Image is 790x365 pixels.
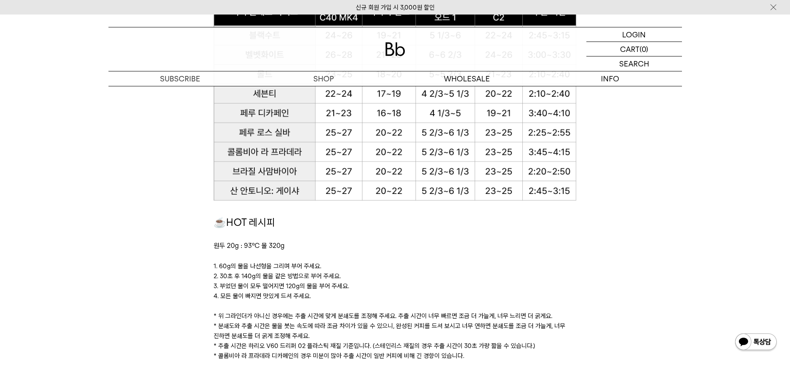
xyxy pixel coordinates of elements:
p: (0) [640,42,648,56]
p: INFO [539,71,682,86]
a: LOGIN [586,27,682,42]
a: SHOP [252,71,395,86]
p: * 추출 시간은 하리오 V60 드리퍼 02 플라스틱 재질 기준입니다. (스테인리스 재질의 경우 추출 시간이 30초 가량 짧을 수 있습니다.) [214,341,576,351]
p: 1. 60g의 물을 나선형을 그리며 부어 주세요. [214,261,576,271]
p: 4. 모든 물이 빠지면 맛있게 드셔 주세요. [214,291,576,301]
p: * 분쇄도와 추출 시간은 물을 붓는 속도에 따라 조금 차이가 있을 수 있으니, 완성된 커피를 드셔 보시고 너무 연하면 분쇄도를 조금 더 가늘게, 너무 진하면 분쇄도를 더 굵게... [214,321,576,341]
a: CART (0) [586,42,682,56]
a: 신규 회원 가입 시 3,000원 할인 [356,4,435,11]
img: 로고 [385,42,405,56]
p: 3. 부었던 물이 모두 떨어지면 120g의 물을 부어 주세요. [214,281,576,291]
p: * 콜롬비아 라 프라데라 디카페인의 경우 미분이 많아 추출 시간이 일반 커피에 비해 긴 경향이 있습니다. [214,351,576,361]
p: * 위 그라인더가 아니신 경우에는 추출 시간에 맞게 분쇄도를 조정해 주세요. 추출 시간이 너무 빠르면 조금 더 가늘게, 너무 느리면 더 굵게요. [214,311,576,321]
span: 원두 20g : 93℃ 물 320g [214,242,285,250]
p: 2. 30초 후 140g의 물을 같은 방법으로 부어 주세요. [214,271,576,281]
p: CART [620,42,640,56]
img: 카카오톡 채널 1:1 채팅 버튼 [734,333,778,353]
span: ☕HOT 레시피 [214,216,275,228]
a: SUBSCRIBE [108,71,252,86]
p: SEARCH [619,56,649,71]
p: WHOLESALE [395,71,539,86]
p: LOGIN [622,27,646,42]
